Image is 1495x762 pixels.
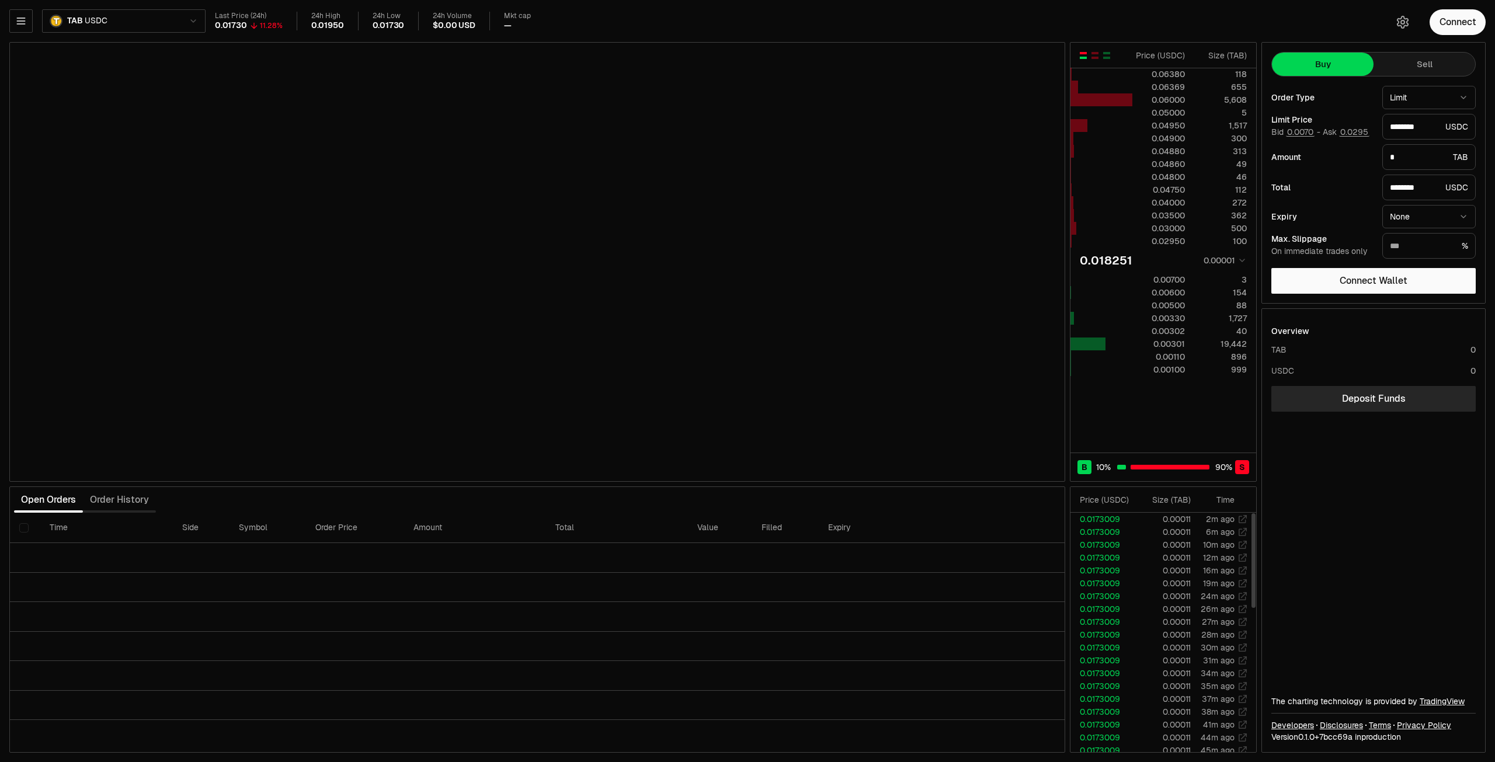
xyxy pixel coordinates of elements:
img: TAB Logo [51,16,61,26]
div: 0.05000 [1133,107,1185,119]
time: 16m ago [1203,565,1235,576]
button: 0.0295 [1339,127,1369,137]
th: Side [173,513,230,543]
span: S [1239,461,1245,473]
td: 0.00011 [1137,538,1191,551]
button: Connect Wallet [1271,268,1476,294]
div: 0 [1470,365,1476,377]
div: Overview [1271,325,1309,337]
button: Open Orders [14,488,83,512]
div: 88 [1195,300,1247,311]
div: 154 [1195,287,1247,298]
th: Symbol [230,513,306,543]
div: Size ( TAB ) [1195,50,1247,61]
div: 0.03500 [1133,210,1185,221]
span: USDC [85,16,107,26]
td: 0.0173009 [1070,705,1137,718]
th: Time [40,513,173,543]
div: 500 [1195,222,1247,234]
td: 0.0173009 [1070,564,1137,577]
td: 0.00011 [1137,705,1191,718]
time: 12m ago [1203,552,1235,563]
td: 0.00011 [1137,667,1191,680]
time: 28m ago [1201,629,1235,640]
td: 0.0173009 [1070,551,1137,564]
div: 24h High [311,12,344,20]
td: 0.00011 [1137,628,1191,641]
td: 0.0173009 [1070,538,1137,551]
div: Price ( USDC ) [1133,50,1185,61]
a: TradingView [1420,696,1465,707]
div: Last Price (24h) [215,12,283,20]
span: 10 % [1096,461,1111,473]
td: 0.00011 [1137,693,1191,705]
td: 0.0173009 [1070,680,1137,693]
td: 0.00011 [1137,577,1191,590]
td: 0.0173009 [1070,628,1137,641]
td: 0.0173009 [1070,667,1137,680]
div: TAB [1271,344,1287,356]
div: Max. Slippage [1271,235,1373,243]
iframe: Financial Chart [10,43,1065,481]
div: 896 [1195,351,1247,363]
div: Version 0.1.0 + in production [1271,731,1476,743]
div: 49 [1195,158,1247,170]
time: 45m ago [1201,745,1235,756]
td: 0.00011 [1137,603,1191,615]
div: USDC [1382,114,1476,140]
div: Limit Price [1271,116,1373,124]
button: None [1382,205,1476,228]
span: 7bcc69aec9e7e1e45a1acad00be7fd64b204d80e [1319,732,1353,742]
button: Show Buy and Sell Orders [1079,51,1088,60]
div: 24h Low [373,12,405,20]
td: 0.0173009 [1070,615,1137,628]
td: 0.0173009 [1070,731,1137,744]
td: 0.0173009 [1070,590,1137,603]
a: Privacy Policy [1397,719,1451,731]
div: 0 [1470,344,1476,356]
td: 0.00011 [1137,744,1191,757]
div: 40 [1195,325,1247,337]
button: Connect [1430,9,1486,35]
time: 41m ago [1203,719,1235,730]
span: Bid - [1271,127,1320,138]
div: 100 [1195,235,1247,247]
div: 0.04750 [1133,184,1185,196]
time: 24m ago [1201,591,1235,601]
td: 0.00011 [1137,551,1191,564]
div: 0.01730 [215,20,247,31]
td: 0.00011 [1137,718,1191,731]
button: 0.0070 [1286,127,1315,137]
div: 5 [1195,107,1247,119]
div: 0.04950 [1133,120,1185,131]
div: USDC [1382,175,1476,200]
a: Disclosures [1320,719,1363,731]
time: 44m ago [1201,732,1235,743]
div: 0.04860 [1133,158,1185,170]
div: 1,727 [1195,312,1247,324]
div: 0.06380 [1133,68,1185,80]
td: 0.00011 [1137,590,1191,603]
div: 5,608 [1195,94,1247,106]
div: 362 [1195,210,1247,221]
div: Amount [1271,153,1373,161]
span: B [1082,461,1087,473]
td: 0.00011 [1137,654,1191,667]
button: Order History [83,488,156,512]
div: 0.02950 [1133,235,1185,247]
td: 0.00011 [1137,513,1191,526]
div: Time [1201,494,1235,506]
div: 0.06369 [1133,81,1185,93]
div: $0.00 USD [433,20,475,31]
div: 24h Volume [433,12,475,20]
div: USDC [1271,365,1294,377]
time: 26m ago [1201,604,1235,614]
time: 38m ago [1201,707,1235,717]
div: 0.00600 [1133,287,1185,298]
div: 118 [1195,68,1247,80]
button: Show Sell Orders Only [1090,51,1100,60]
td: 0.00011 [1137,526,1191,538]
div: On immediate trades only [1271,246,1373,257]
div: 0.018251 [1080,252,1132,269]
div: 1,517 [1195,120,1247,131]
